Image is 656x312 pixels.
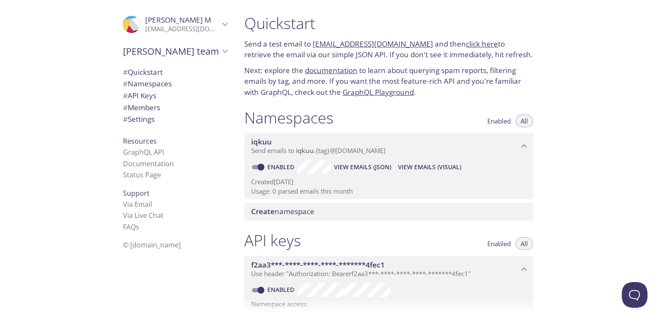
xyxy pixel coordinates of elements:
[244,108,334,127] h1: Namespaces
[515,115,533,127] button: All
[313,39,433,49] a: [EMAIL_ADDRESS][DOMAIN_NAME]
[123,67,163,77] span: Quickstart
[123,79,172,88] span: Namespaces
[482,115,516,127] button: Enabled
[251,146,386,155] span: Send emails to . {tag} @[DOMAIN_NAME]
[244,38,533,60] p: Send a test email to and then to retrieve the email via our simple JSON API. If you don't see it ...
[251,206,314,216] span: namespace
[145,25,220,33] p: [EMAIL_ADDRESS][DOMAIN_NAME]
[123,79,128,88] span: #
[622,282,647,308] iframe: Help Scout Beacon - Open
[251,187,526,196] p: Usage: 0 parsed emails this month
[123,222,139,232] a: FAQ
[123,170,161,180] a: Status Page
[116,102,234,114] div: Members
[116,40,234,62] div: Harshith's team
[136,222,139,232] span: s
[515,237,533,250] button: All
[296,146,314,155] span: iqkuu
[266,163,298,171] a: Enabled
[123,103,160,112] span: Members
[116,66,234,78] div: Quickstart
[145,15,211,25] span: [PERSON_NAME] M
[123,159,174,168] a: Documentation
[123,136,157,146] span: Resources
[123,240,181,250] span: © [DOMAIN_NAME]
[123,103,128,112] span: #
[305,65,357,75] a: documentation
[123,200,152,209] a: Via Email
[123,188,149,198] span: Support
[398,162,461,172] span: View Emails (Visual)
[123,211,164,220] a: Via Live Chat
[116,113,234,125] div: Team Settings
[251,297,307,309] label: Namespace access:
[116,10,234,38] div: Harshith M
[116,90,234,102] div: API Keys
[244,14,533,33] h1: Quickstart
[334,162,391,172] span: View Emails (JSON)
[244,203,533,221] div: Create namespace
[251,177,526,186] p: Created [DATE]
[123,114,155,124] span: Settings
[123,67,128,77] span: #
[244,65,533,98] p: Next: explore the to learn about querying spam reports, filtering emails by tag, and more. If you...
[343,87,414,97] a: GraphQL Playground
[251,206,275,216] span: Create
[123,91,128,100] span: #
[244,133,533,159] div: iqkuu namespace
[123,147,164,157] a: GraphQL API
[123,114,128,124] span: #
[466,39,498,49] a: click here
[123,45,220,57] span: [PERSON_NAME] team
[482,237,516,250] button: Enabled
[331,160,395,174] button: View Emails (JSON)
[251,137,272,147] span: iqkuu
[116,78,234,90] div: Namespaces
[266,286,298,294] a: Enabled
[123,91,156,100] span: API Keys
[395,160,465,174] button: View Emails (Visual)
[244,231,301,250] h1: API keys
